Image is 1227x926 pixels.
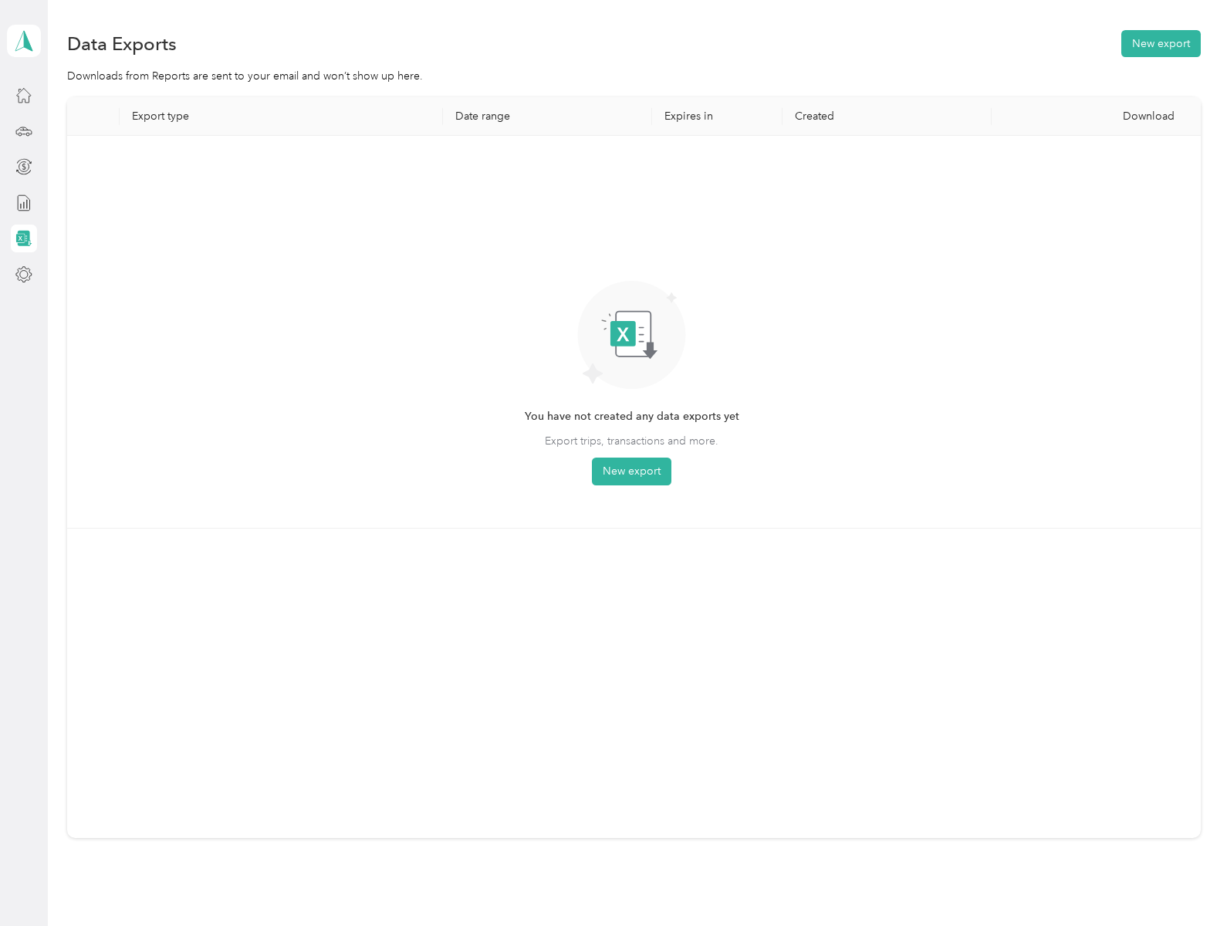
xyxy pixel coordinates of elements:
[525,408,739,425] span: You have not created any data exports yet
[67,68,1201,84] div: Downloads from Reports are sent to your email and won’t show up here.
[783,97,992,136] th: Created
[120,97,444,136] th: Export type
[592,458,671,485] button: New export
[1141,840,1227,926] iframe: Everlance-gr Chat Button Frame
[1004,110,1188,123] div: Download
[1121,30,1201,57] button: New export
[652,97,783,136] th: Expires in
[545,433,718,449] span: Export trips, transactions and more.
[67,35,177,52] h1: Data Exports
[443,97,652,136] th: Date range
